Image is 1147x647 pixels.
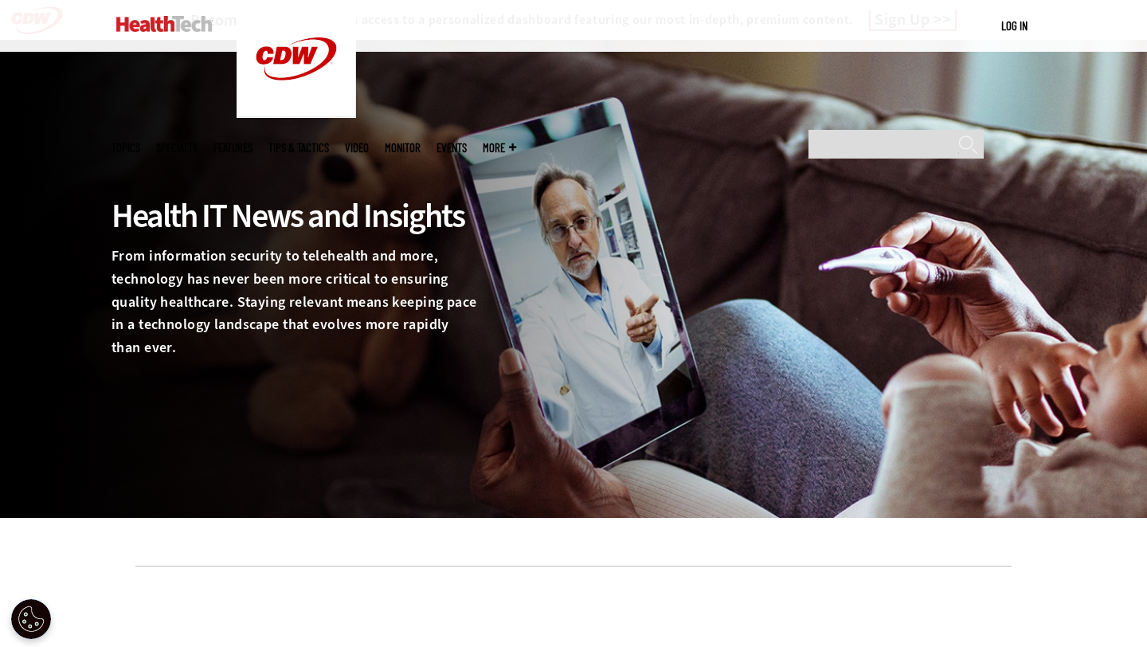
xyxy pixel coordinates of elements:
[156,142,198,154] span: Specialty
[237,105,356,122] a: CDW
[112,194,481,237] div: Health IT News and Insights
[436,142,467,154] a: Events
[112,245,481,359] p: From information security to telehealth and more, technology has never been more critical to ensu...
[116,16,213,32] img: Home
[1001,18,1028,33] a: Log in
[1001,18,1028,34] div: User menu
[11,599,51,639] button: Open Preferences
[345,142,369,154] a: Video
[268,142,329,154] a: Tips & Tactics
[11,599,51,639] div: Cookie Settings
[112,142,140,154] span: Topics
[483,142,516,154] span: More
[213,142,252,154] a: Features
[385,142,421,154] a: MonITor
